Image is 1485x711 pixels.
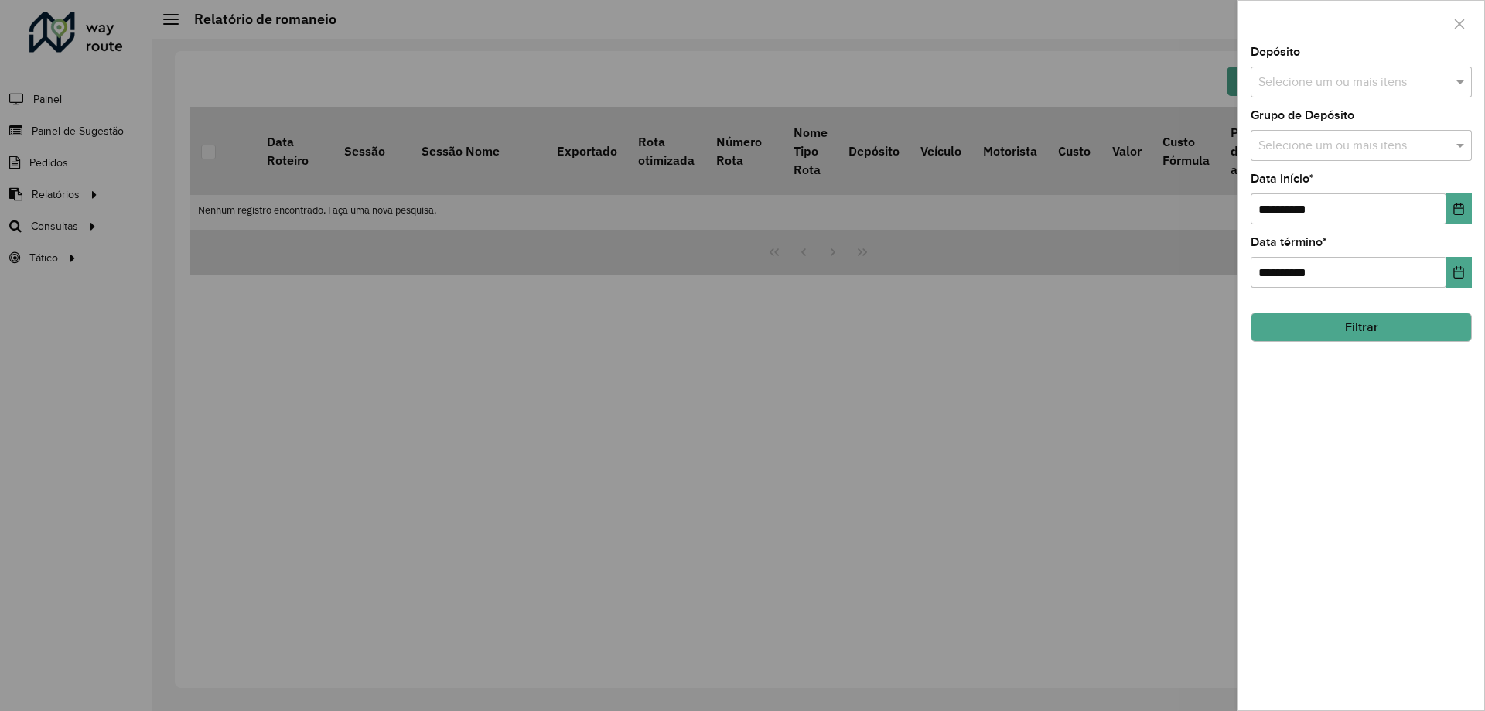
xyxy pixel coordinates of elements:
label: Data início [1251,169,1314,188]
button: Choose Date [1446,257,1472,288]
button: Choose Date [1446,193,1472,224]
label: Data término [1251,233,1327,251]
label: Grupo de Depósito [1251,106,1354,125]
button: Filtrar [1251,313,1472,342]
label: Depósito [1251,43,1300,61]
